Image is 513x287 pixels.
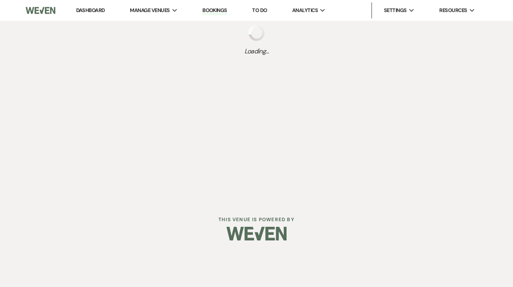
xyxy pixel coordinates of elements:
[244,47,269,56] span: Loading...
[76,7,105,14] a: Dashboard
[292,6,318,14] span: Analytics
[384,6,407,14] span: Settings
[226,220,287,248] img: Weven Logo
[130,6,170,14] span: Manage Venues
[202,7,227,14] a: Bookings
[26,2,55,19] img: Weven Logo
[439,6,467,14] span: Resources
[252,7,267,14] a: To Do
[248,25,265,41] img: loading spinner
